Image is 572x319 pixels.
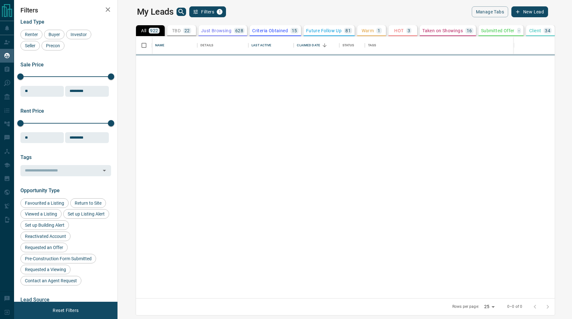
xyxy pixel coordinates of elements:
span: Pre-Construction Form Submitted [23,256,94,261]
p: 22 [184,28,190,33]
p: 1 [378,28,380,33]
div: Reactivated Account [20,232,71,241]
div: Investor [66,30,91,39]
button: Sort [320,41,329,50]
p: 15 [292,28,297,33]
span: Rent Price [20,108,44,114]
p: Rows per page: [452,304,479,309]
span: Investor [68,32,89,37]
button: search button [177,8,186,16]
div: Status [342,36,354,54]
span: Contact an Agent Request [23,278,79,283]
span: Reactivated Account [23,234,68,239]
div: Status [339,36,365,54]
p: Criteria Obtained [252,28,288,33]
p: HOT [394,28,403,33]
span: Set up Building Alert [23,223,67,228]
button: Manage Tabs [472,6,508,17]
p: 34 [545,28,550,33]
div: Viewed a Listing [20,209,62,219]
div: Tags [365,36,546,54]
p: All [141,28,146,33]
div: Requested a Viewing [20,265,71,274]
div: Precon [41,41,64,50]
button: Open [100,166,109,175]
p: 628 [235,28,243,33]
div: Name [155,36,165,54]
button: Reset Filters [49,305,83,316]
span: Requested a Viewing [23,267,68,272]
div: Contact an Agent Request [20,276,81,285]
div: Details [197,36,248,54]
span: Renter [23,32,40,37]
div: 25 [482,302,497,311]
span: Favourited a Listing [23,201,66,206]
div: Name [152,36,197,54]
span: 1 [217,10,222,14]
span: Tags [20,154,32,160]
div: Seller [20,41,40,50]
button: Filters1 [189,6,226,17]
div: Last Active [248,36,294,54]
span: Requested an Offer [23,245,65,250]
p: TBD [172,28,181,33]
p: Warm [362,28,374,33]
div: Claimed Date [294,36,339,54]
button: New Lead [511,6,548,17]
span: Lead Type [20,19,44,25]
div: Favourited a Listing [20,198,69,208]
p: Future Follow Up [306,28,342,33]
p: Just Browsing [201,28,231,33]
div: Claimed Date [297,36,320,54]
div: Buyer [44,30,64,39]
div: Return to Site [70,198,106,208]
span: Return to Site [72,201,104,206]
div: Renter [20,30,42,39]
span: Opportunity Type [20,187,60,194]
h2: Filters [20,6,111,14]
p: 16 [467,28,472,33]
div: Set up Listing Alert [63,209,109,219]
p: Taken on Showings [422,28,463,33]
div: Set up Building Alert [20,220,69,230]
div: Details [200,36,213,54]
p: - [518,28,520,33]
p: 922 [150,28,158,33]
span: Lead Source [20,297,49,303]
p: 3 [408,28,410,33]
span: Buyer [46,32,62,37]
div: Last Active [252,36,271,54]
p: 81 [345,28,351,33]
p: 0–0 of 0 [507,304,522,309]
span: Set up Listing Alert [65,211,107,216]
span: Precon [44,43,62,48]
h1: My Leads [137,7,174,17]
span: Sale Price [20,62,44,68]
div: Requested an Offer [20,243,68,252]
p: Submitted Offer [481,28,515,33]
div: Pre-Construction Form Submitted [20,254,96,263]
span: Viewed a Listing [23,211,59,216]
div: Tags [368,36,376,54]
span: Seller [23,43,38,48]
p: Client [529,28,541,33]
